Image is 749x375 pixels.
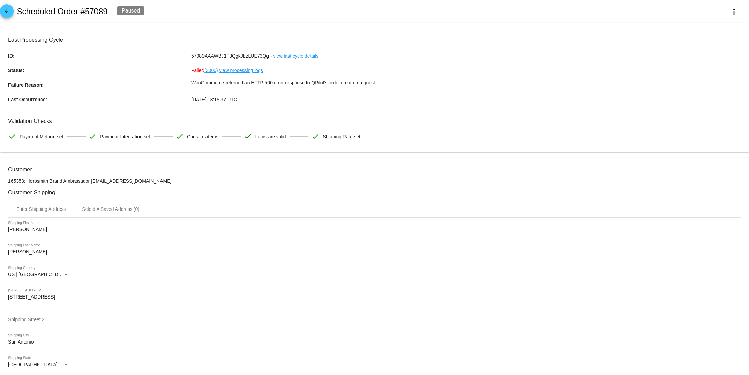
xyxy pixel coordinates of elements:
span: Payment Integration set [100,130,150,144]
input: Shipping First Name [8,227,69,233]
mat-select: Shipping State [8,362,69,368]
span: Payment Method set [20,130,63,144]
span: Shipping Rate set [323,130,360,144]
a: (3000) [204,63,218,78]
h3: Validation Checks [8,118,741,124]
mat-icon: check [175,132,184,140]
mat-icon: check [88,132,97,140]
h3: Customer [8,166,741,173]
p: Last Occurrence: [8,92,191,107]
mat-icon: check [311,132,319,140]
div: Enter Shipping Address [16,206,66,212]
p: Failure Reason: [8,78,191,92]
h2: Scheduled Order #57089 [17,7,107,16]
input: Shipping Street 1 [8,294,741,300]
span: [GEOGRAPHIC_DATA] | [US_STATE] [8,362,88,367]
span: Contains items [187,130,218,144]
p: 165353: Herbsmith Brand Ambassador [EMAIL_ADDRESS][DOMAIN_NAME] [8,178,741,184]
span: [DATE] 18:15:37 UTC [191,97,237,102]
a: view last cycle details [273,49,319,63]
a: view processing logs [219,63,263,78]
input: Shipping Street 2 [8,317,741,323]
input: Shipping City [8,339,69,345]
p: ID: [8,49,191,63]
h3: Customer Shipping [8,189,741,196]
p: WooCommerce returned an HTTP 500 error response to QPilot's order creation request [191,78,741,87]
mat-icon: arrow_back [3,9,11,17]
span: US | [GEOGRAPHIC_DATA] [8,272,68,277]
div: Select A Saved Address (0) [82,206,140,212]
p: Status: [8,63,191,78]
span: 57089AAAWBJ1T3QgkJbzLUE73Qg - [191,53,272,59]
mat-icon: check [244,132,252,140]
span: Failed [191,68,218,73]
mat-icon: more_vert [730,8,738,16]
div: Paused [117,6,144,15]
h3: Last Processing Cycle [8,37,741,43]
mat-icon: check [8,132,16,140]
mat-select: Shipping Country [8,272,69,278]
span: Items are valid [255,130,286,144]
input: Shipping Last Name [8,249,69,255]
